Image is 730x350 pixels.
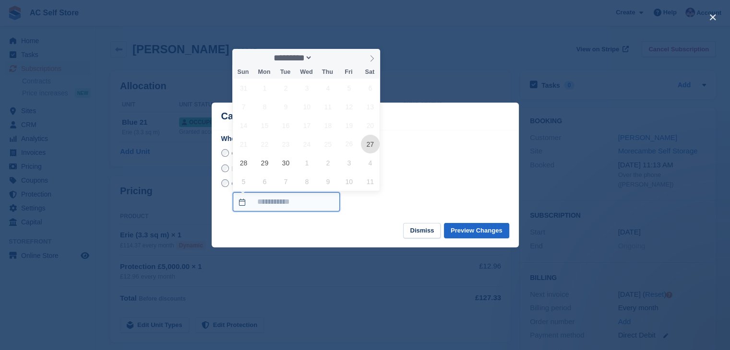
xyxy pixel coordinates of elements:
span: September 25, 2025 [319,135,337,153]
span: September 17, 2025 [298,116,316,135]
span: September 2, 2025 [276,79,295,97]
span: September 12, 2025 [340,97,359,116]
span: September 4, 2025 [319,79,337,97]
span: September 5, 2025 [340,79,359,97]
span: Wed [296,69,317,75]
span: September 28, 2025 [234,153,253,172]
span: September 19, 2025 [340,116,359,135]
span: October 5, 2025 [234,172,253,191]
span: September 26, 2025 [340,135,359,153]
span: September 16, 2025 [276,116,295,135]
span: Tue [275,69,296,75]
span: September 20, 2025 [361,116,380,135]
span: Fri [338,69,359,75]
span: September 7, 2025 [234,97,253,116]
span: September 14, 2025 [234,116,253,135]
span: October 11, 2025 [361,172,380,191]
span: September 18, 2025 [319,116,337,135]
button: Dismiss [403,223,441,239]
span: September 24, 2025 [298,135,316,153]
span: Thu [317,69,338,75]
span: September 27, 2025 [361,135,380,153]
span: September 30, 2025 [276,153,295,172]
span: September 9, 2025 [276,97,295,116]
p: Cancel Subscription [221,111,314,122]
span: Mon [253,69,275,75]
span: September 21, 2025 [234,135,253,153]
span: September 29, 2025 [255,153,274,172]
input: Year [312,53,343,63]
span: Immediately [231,165,267,173]
span: October 9, 2025 [319,172,337,191]
span: Sun [232,69,253,75]
span: October 6, 2025 [255,172,274,191]
span: September 11, 2025 [319,97,337,116]
span: September 13, 2025 [361,97,380,116]
input: On a custom date [221,179,229,187]
span: October 7, 2025 [276,172,295,191]
span: Cancel at end of term - [DATE] [231,150,323,157]
select: Month [270,53,312,63]
button: close [705,10,720,25]
button: Preview Changes [444,223,509,239]
span: September 15, 2025 [255,116,274,135]
span: On a custom date [231,180,285,187]
span: October 2, 2025 [319,153,337,172]
span: September 3, 2025 [298,79,316,97]
span: October 1, 2025 [298,153,316,172]
span: October 8, 2025 [298,172,316,191]
span: Sat [359,69,380,75]
span: September 8, 2025 [255,97,274,116]
span: September 6, 2025 [361,79,380,97]
span: October 4, 2025 [361,153,380,172]
span: October 3, 2025 [340,153,359,172]
span: September 1, 2025 [255,79,274,97]
span: October 10, 2025 [340,172,359,191]
span: September 10, 2025 [298,97,316,116]
input: Immediately [221,164,229,172]
input: On a custom date [233,192,340,211]
span: August 31, 2025 [234,79,253,97]
span: September 22, 2025 [255,135,274,153]
input: Cancel at end of term - [DATE] [221,149,229,157]
span: September 23, 2025 [276,135,295,153]
label: When do you want to cancel the subscription? [221,134,509,144]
